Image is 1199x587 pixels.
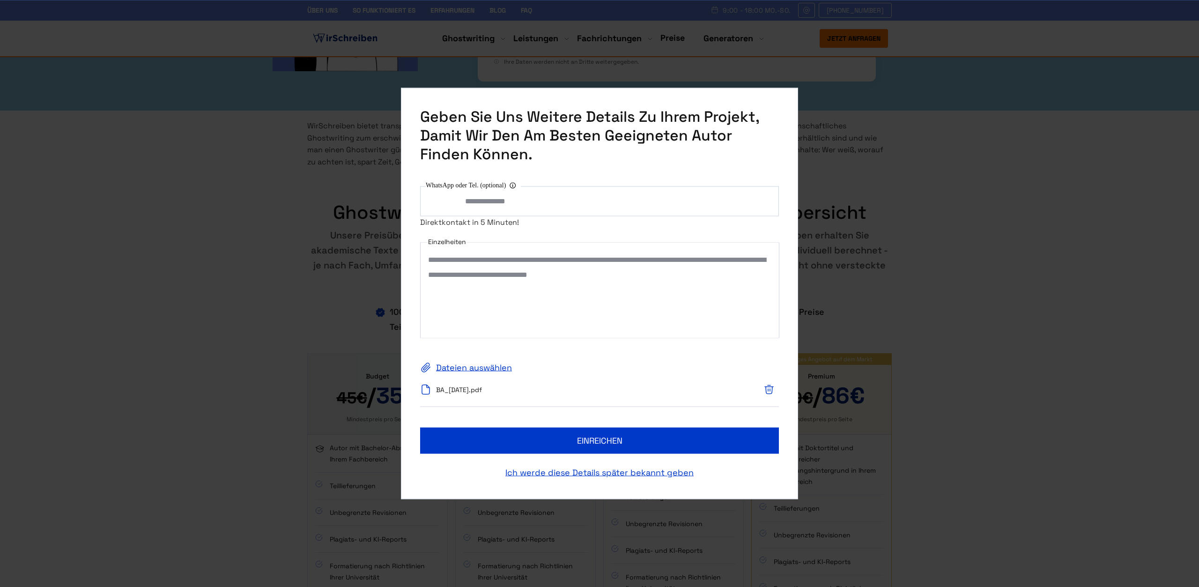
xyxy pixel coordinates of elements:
div: Direktkontakt in 5 Minuten! [420,216,779,228]
label: Dateien auswählen [420,360,779,375]
a: Ich werde diese Details später bekannt geben [420,465,779,480]
h2: Geben Sie uns weitere Details zu Ihrem Projekt, damit wir den am besten geeigneten Autor finden k... [420,107,779,163]
button: einreichen [420,428,779,454]
label: Einzelheiten [428,236,466,247]
label: WhatsApp oder Tel. (optional) [426,179,521,191]
li: BA_[DATE].pdf [420,384,743,395]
